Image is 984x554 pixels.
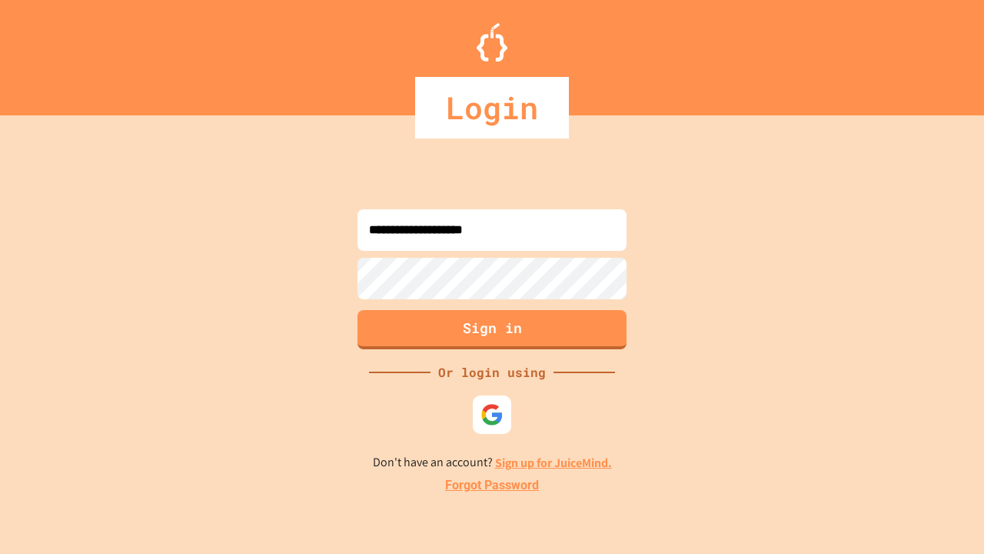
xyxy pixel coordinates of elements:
button: Sign in [357,310,627,349]
a: Forgot Password [445,476,539,495]
a: Sign up for JuiceMind. [495,455,612,471]
img: google-icon.svg [480,403,504,426]
div: Or login using [430,363,553,382]
div: Login [415,77,569,138]
img: Logo.svg [477,23,507,62]
p: Don't have an account? [373,453,612,472]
